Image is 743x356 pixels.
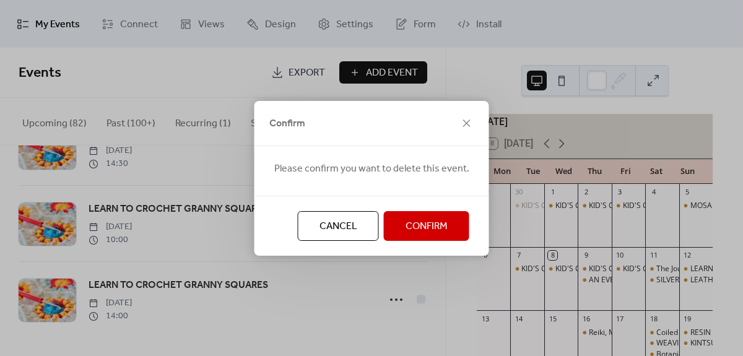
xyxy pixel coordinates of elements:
[274,162,469,176] span: Please confirm you want to delete this event.
[298,211,379,241] button: Cancel
[406,219,448,234] span: Confirm
[319,219,357,234] span: Cancel
[384,211,469,241] button: Confirm
[269,116,305,131] span: Confirm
